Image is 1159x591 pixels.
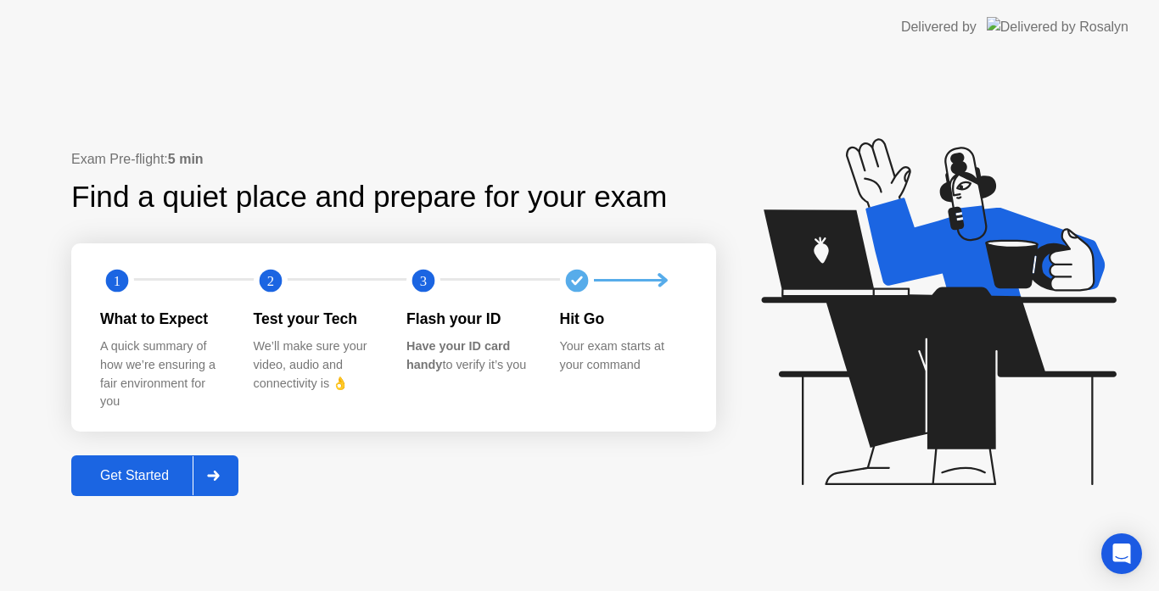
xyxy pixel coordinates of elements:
div: to verify it’s you [406,337,533,374]
div: Flash your ID [406,308,533,330]
div: Delivered by [901,17,977,37]
div: What to Expect [100,308,227,330]
text: 3 [420,273,427,289]
button: Get Started [71,455,238,496]
div: Your exam starts at your command [560,337,686,374]
text: 2 [266,273,273,289]
div: Hit Go [560,308,686,330]
text: 1 [114,273,120,289]
b: 5 min [168,152,204,166]
div: Open Intercom Messenger [1101,533,1142,574]
div: We’ll make sure your video, audio and connectivity is 👌 [254,337,380,393]
b: Have your ID card handy [406,339,510,371]
div: Get Started [76,468,193,483]
div: A quick summary of how we’re ensuring a fair environment for you [100,337,227,410]
div: Find a quiet place and prepare for your exam [71,175,669,220]
div: Exam Pre-flight: [71,149,716,170]
img: Delivered by Rosalyn [987,17,1128,36]
div: Test your Tech [254,308,380,330]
